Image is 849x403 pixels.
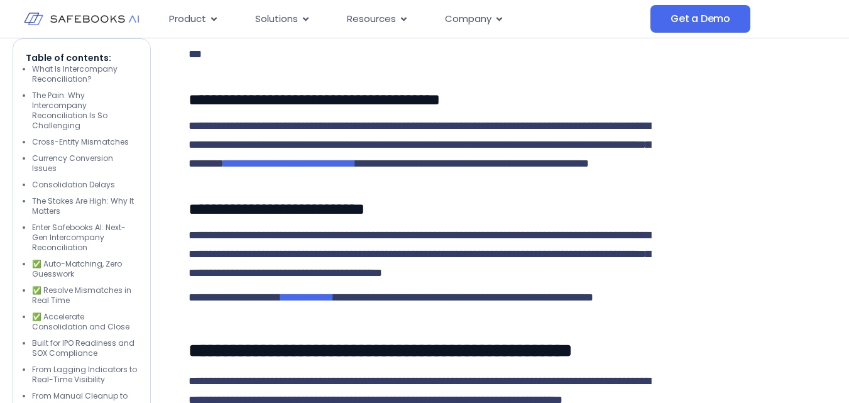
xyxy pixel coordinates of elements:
[159,7,650,31] nav: Menu
[32,365,138,385] li: From Lagging Indicators to Real-Time Visibility
[32,180,138,190] li: Consolidation Delays
[32,196,138,216] li: The Stakes Are High: Why It Matters
[32,259,138,279] li: ✅ Auto-Matching, Zero Guesswork
[445,12,491,26] span: Company
[650,5,750,33] a: Get a Demo
[255,12,298,26] span: Solutions
[347,12,396,26] span: Resources
[32,91,138,131] li: The Pain: Why Intercompany Reconciliation Is So Challenging
[169,12,206,26] span: Product
[32,338,138,358] li: Built for IPO Readiness and SOX Compliance
[32,137,138,147] li: Cross-Entity Mismatches
[671,13,730,25] span: Get a Demo
[32,64,138,84] li: What Is Intercompany Reconciliation?
[32,312,138,332] li: ✅ Accelerate Consolidation and Close
[32,153,138,174] li: Currency Conversion Issues
[32,285,138,306] li: ✅ Resolve Mismatches in Real Time
[26,52,138,64] p: Table of contents:
[159,7,650,31] div: Menu Toggle
[32,223,138,253] li: Enter Safebooks AI: Next-Gen Intercompany Reconciliation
